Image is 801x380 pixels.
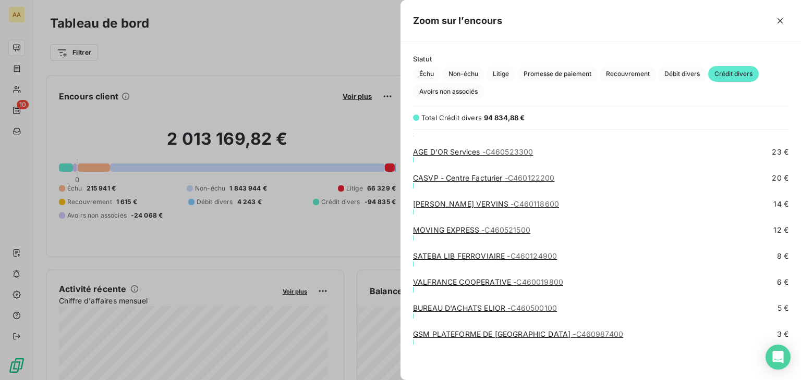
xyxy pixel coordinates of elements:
div: grid [400,136,801,368]
span: 5 € [778,303,788,313]
a: AGE D'OR Services [413,147,533,156]
a: VALFRANCE COOPERATIVE [413,277,563,286]
a: [PERSON_NAME] VERVINS [413,199,559,208]
a: GSM PLATEFORME DE [GEOGRAPHIC_DATA] [413,330,623,338]
a: BUREAU D'ACHATS ELIOR [413,303,557,312]
span: 3 € [777,329,788,339]
button: Débit divers [658,66,706,82]
span: 14 € [773,199,788,209]
a: SATEBA LIB FERROVIAIRE [413,251,557,260]
span: Total Crédit divers [421,113,482,122]
div: Open Intercom Messenger [766,345,791,370]
span: 23 € [772,147,788,157]
button: Crédit divers [708,66,759,82]
button: Échu [413,66,440,82]
span: - C460118600 [511,199,559,208]
h5: Zoom sur l’encours [413,14,502,28]
button: Litige [487,66,515,82]
span: - C460987400 [573,330,623,338]
button: Promesse de paiement [517,66,598,82]
a: CASVP - Centre Facturier [413,173,554,182]
span: - C460019800 [513,277,563,286]
span: 94 834,88 € [484,113,525,122]
span: Statut [413,55,788,63]
a: MOVING EXPRESS [413,225,530,234]
span: 6 € [777,277,788,287]
span: 8 € [777,251,788,261]
button: Non-échu [442,66,484,82]
span: 20 € [772,173,788,183]
span: - C460122200 [505,173,555,182]
button: Avoirs non associés [413,84,484,99]
span: - C460523300 [482,147,533,156]
span: - C460500100 [507,303,557,312]
button: Recouvrement [600,66,656,82]
span: - C460124900 [507,251,557,260]
span: 12 € [773,225,788,235]
span: - C460521500 [481,225,530,234]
